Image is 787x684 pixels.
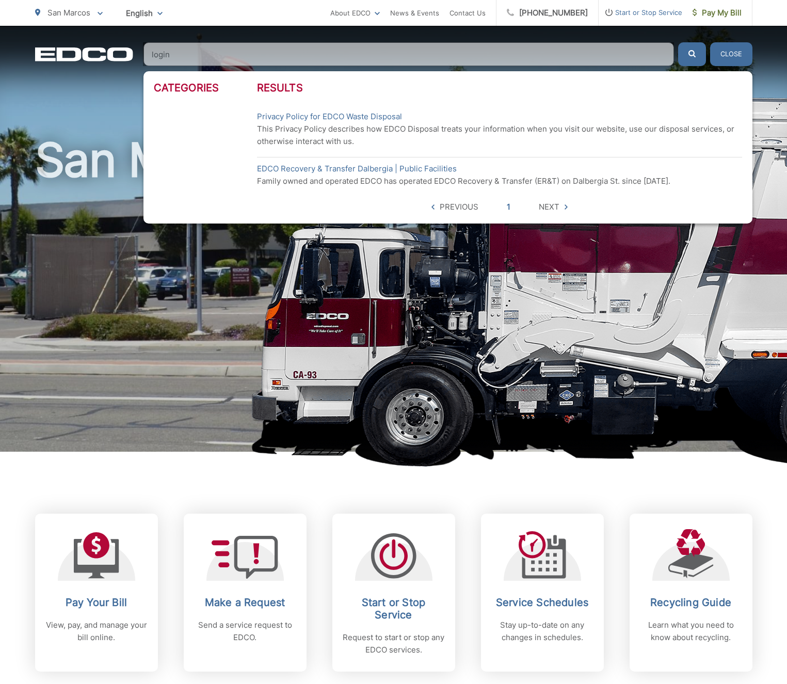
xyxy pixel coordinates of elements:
[678,42,706,66] button: Submit the search query.
[35,514,158,672] a: Pay Your Bill View, pay, and manage your bill online.
[481,514,604,672] a: Service Schedules Stay up-to-date on any changes in schedules.
[194,596,296,609] h2: Make a Request
[257,175,742,187] p: Family owned and operated EDCO has operated EDCO Recovery & Transfer (ER&T) on Dalbergia St. sinc...
[507,201,510,213] a: 1
[491,619,593,644] p: Stay up-to-date on any changes in schedules.
[35,134,752,461] h1: San Marcos
[257,110,402,123] a: Privacy Policy for EDCO Waste Disposal
[449,7,486,19] a: Contact Us
[491,596,593,609] h2: Service Schedules
[194,619,296,644] p: Send a service request to EDCO.
[118,4,170,22] span: English
[343,631,445,656] p: Request to start or stop any EDCO services.
[143,42,674,66] input: Search
[154,82,257,94] h3: Categories
[184,514,307,672] a: Make a Request Send a service request to EDCO.
[693,7,742,19] span: Pay My Bill
[539,201,559,213] span: Next
[257,82,742,94] h3: Results
[45,596,148,609] h2: Pay Your Bill
[35,47,133,61] a: EDCD logo. Return to the homepage.
[390,7,439,19] a: News & Events
[440,201,478,213] span: Previous
[343,596,445,621] h2: Start or Stop Service
[45,619,148,644] p: View, pay, and manage your bill online.
[330,7,380,19] a: About EDCO
[257,163,457,175] a: EDCO Recovery & Transfer Dalbergia | Public Facilities
[257,123,742,148] p: This Privacy Policy describes how EDCO Disposal treats your information when you visit our websit...
[710,42,752,66] button: Close
[47,8,90,18] span: San Marcos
